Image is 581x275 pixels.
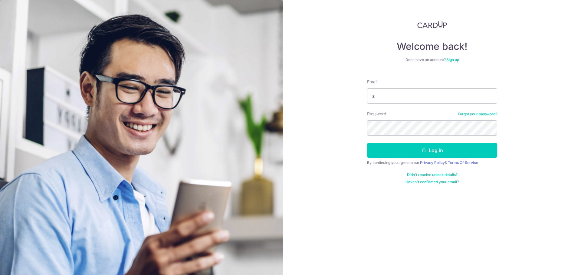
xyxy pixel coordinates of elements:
[420,160,445,165] a: Privacy Policy
[367,57,497,62] div: Don’t have an account?
[407,172,458,177] a: Didn't receive unlock details?
[446,57,459,62] a: Sign up
[367,111,386,117] label: Password
[367,79,377,85] label: Email
[458,112,497,117] a: Forgot your password?
[367,143,497,158] button: Log in
[448,160,478,165] a: Terms Of Service
[367,88,497,104] input: Enter your Email
[367,40,497,53] h4: Welcome back!
[417,21,447,28] img: CardUp Logo
[405,180,459,184] a: Haven't confirmed your email?
[367,160,497,165] div: By continuing you agree to our &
